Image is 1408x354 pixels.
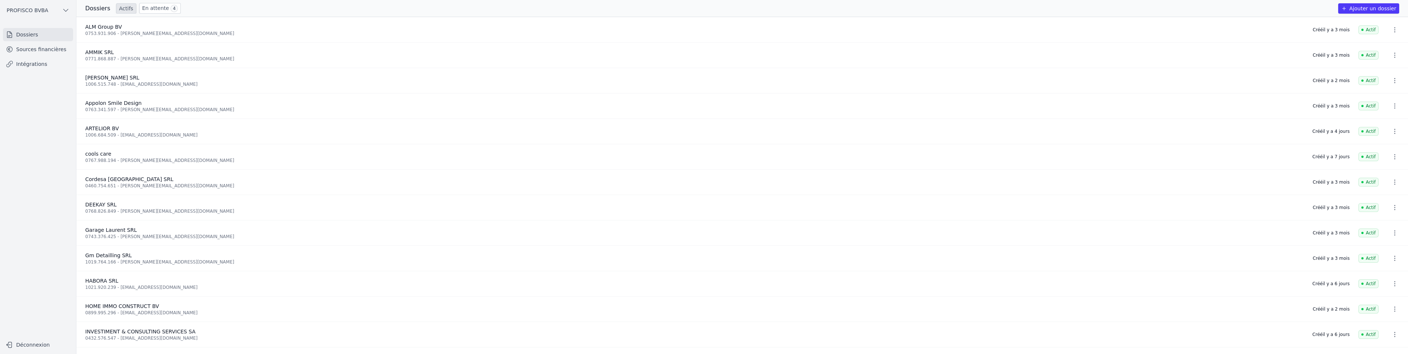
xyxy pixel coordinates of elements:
span: Actif [1358,102,1379,110]
div: 0743.376.425 - [PERSON_NAME][EMAIL_ADDRESS][DOMAIN_NAME] [85,234,1304,240]
div: 0899.995.296 - [EMAIL_ADDRESS][DOMAIN_NAME] [85,310,1304,316]
div: 0771.868.887 - [PERSON_NAME][EMAIL_ADDRESS][DOMAIN_NAME] [85,56,1304,62]
span: Actif [1358,152,1379,161]
h3: Dossiers [85,4,110,13]
span: Actif [1358,330,1379,339]
div: Créé il y a 6 jours [1312,332,1350,337]
span: Gm Detailling SRL [85,252,132,258]
span: Actif [1358,51,1379,60]
span: Cordesa [GEOGRAPHIC_DATA] SRL [85,176,173,182]
a: Dossiers [3,28,73,41]
div: Créé il y a 3 mois [1313,230,1350,236]
div: 1021.920.239 - [EMAIL_ADDRESS][DOMAIN_NAME] [85,284,1304,290]
div: 0767.988.194 - [PERSON_NAME][EMAIL_ADDRESS][DOMAIN_NAME] [85,157,1304,163]
span: Actif [1358,305,1379,314]
div: Créé il y a 3 mois [1313,52,1350,58]
span: PROFISCO BVBA [7,7,48,14]
a: En attente 4 [139,3,181,14]
a: Sources financières [3,43,73,56]
div: Créé il y a 6 jours [1312,281,1350,287]
div: Créé il y a 3 mois [1313,103,1350,109]
span: Actif [1358,76,1379,85]
div: Créé il y a 3 mois [1313,205,1350,210]
button: Déconnexion [3,339,73,351]
div: Créé il y a 7 jours [1312,154,1350,160]
span: Garage Laurent SRL [85,227,137,233]
button: Ajouter un dossier [1338,3,1399,14]
div: Créé il y a 2 mois [1313,306,1350,312]
span: Actif [1358,229,1379,237]
div: Créé il y a 4 jours [1312,128,1350,134]
div: 1019.764.166 - [PERSON_NAME][EMAIL_ADDRESS][DOMAIN_NAME] [85,259,1304,265]
div: 1006.515.748 - [EMAIL_ADDRESS][DOMAIN_NAME] [85,81,1304,87]
a: Actifs [116,3,136,14]
span: 4 [170,5,178,12]
span: HABORA SRL [85,278,118,284]
span: ARTELIOR BV [85,125,119,131]
span: DEEKAY SRL [85,202,116,208]
span: [PERSON_NAME] SRL [85,75,139,81]
div: Créé il y a 3 mois [1313,27,1350,33]
div: Créé il y a 3 mois [1313,255,1350,261]
div: Créé il y a 2 mois [1313,78,1350,84]
div: 0753.931.906 - [PERSON_NAME][EMAIL_ADDRESS][DOMAIN_NAME] [85,31,1304,36]
span: Actif [1358,127,1379,136]
span: Actif [1358,178,1379,187]
div: 0432.576.547 - [EMAIL_ADDRESS][DOMAIN_NAME] [85,335,1304,341]
span: Appolon Smile Design [85,100,141,106]
div: 0460.754.651 - [PERSON_NAME][EMAIL_ADDRESS][DOMAIN_NAME] [85,183,1304,189]
span: ALM Group BV [85,24,122,30]
a: Intégrations [3,57,73,71]
button: PROFISCO BVBA [3,4,73,16]
span: Actif [1358,279,1379,288]
span: Actif [1358,203,1379,212]
div: 1006.684.509 - [EMAIL_ADDRESS][DOMAIN_NAME] [85,132,1304,138]
span: HOME IMMO CONSTRUCT BV [85,303,159,309]
div: 0768.826.849 - [PERSON_NAME][EMAIL_ADDRESS][DOMAIN_NAME] [85,208,1304,214]
span: cools care [85,151,111,157]
span: AMMIK SRL [85,49,114,55]
div: 0763.341.597 - [PERSON_NAME][EMAIL_ADDRESS][DOMAIN_NAME] [85,107,1304,113]
span: Actif [1358,254,1379,263]
div: Créé il y a 3 mois [1313,179,1350,185]
span: INVESTIMENT & CONSULTING SERVICES SA [85,329,195,334]
span: Actif [1358,25,1379,34]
